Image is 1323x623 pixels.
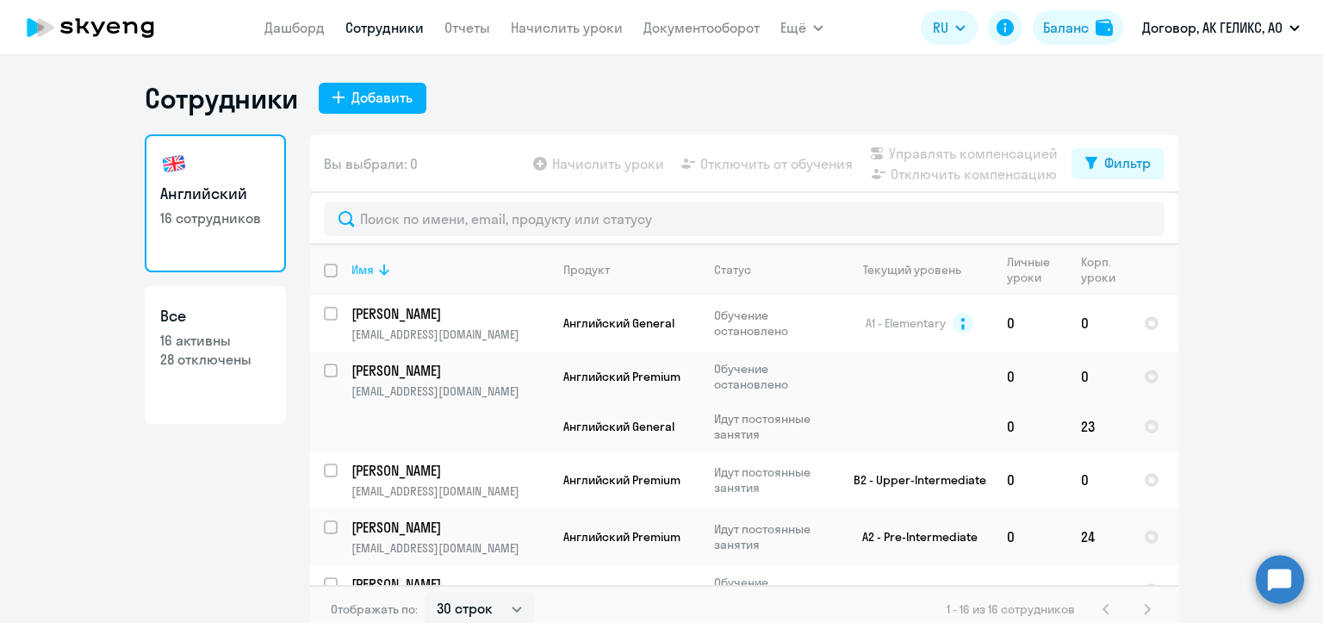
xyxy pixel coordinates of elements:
span: 1 - 16 из 16 сотрудников [947,601,1075,617]
td: A2 - Pre-Intermediate [833,508,993,565]
p: Обучение остановлено [714,361,832,392]
span: Английский Premium [563,529,680,545]
td: 0 [993,402,1067,452]
td: 24 [1067,508,1130,565]
td: 0 [993,508,1067,565]
a: Все16 активны28 отключены [145,286,286,424]
a: [PERSON_NAME] [351,575,549,594]
p: [PERSON_NAME] [351,461,546,480]
button: Договор, АК ГЕЛИКС, АО [1134,7,1308,48]
p: Договор, АК ГЕЛИКС, АО [1142,17,1283,38]
span: Ещё [780,17,806,38]
td: 0 [1067,452,1130,508]
p: [EMAIL_ADDRESS][DOMAIN_NAME] [351,327,549,342]
a: Начислить уроки [511,19,623,36]
span: A1 - Elementary [866,315,946,331]
div: Имя [351,262,549,277]
div: Текущий уровень [847,262,992,277]
h1: Сотрудники [145,81,298,115]
a: Дашборд [264,19,325,36]
h3: Все [160,305,270,327]
a: [PERSON_NAME] [351,304,549,323]
img: balance [1096,19,1113,36]
div: Корп. уроки [1081,254,1129,285]
a: [PERSON_NAME] [351,461,549,480]
span: Вы выбрали: 0 [324,153,418,174]
button: Ещё [780,10,823,45]
div: Продукт [563,262,610,277]
p: [PERSON_NAME] [351,518,546,537]
a: Английский16 сотрудников [145,134,286,272]
span: Отображать по: [331,601,418,617]
p: Идут постоянные занятия [714,464,832,495]
td: 0 [993,352,1067,402]
button: Добавить [319,83,426,114]
span: Английский Premium [563,583,680,598]
p: Идут постоянные занятия [714,521,832,552]
td: 23 [1067,402,1130,452]
p: [PERSON_NAME] [351,575,546,594]
span: RU [933,17,948,38]
div: Статус [714,262,751,277]
span: Английский Premium [563,472,680,488]
td: 0 [993,565,1067,615]
p: Обучение остановлено [714,308,832,339]
p: 16 активны [160,331,270,350]
a: Отчеты [444,19,490,36]
p: [PERSON_NAME] [351,361,546,380]
p: Обучение остановлено [714,575,832,606]
td: 0 [1067,565,1130,615]
span: Английский Premium [563,369,680,384]
a: [PERSON_NAME] [351,518,549,537]
p: Идут постоянные занятия [714,411,832,442]
h3: Английский [160,183,270,205]
p: 28 отключены [160,350,270,369]
button: Балансbalance [1033,10,1123,45]
div: Текущий уровень [863,262,961,277]
p: [EMAIL_ADDRESS][DOMAIN_NAME] [351,540,549,556]
span: Английский General [563,419,674,434]
p: [EMAIL_ADDRESS][DOMAIN_NAME] [351,483,549,499]
p: [EMAIL_ADDRESS][DOMAIN_NAME] [351,383,549,399]
p: 16 сотрудников [160,209,270,227]
div: Добавить [351,87,413,108]
td: 0 [1067,295,1130,352]
a: Сотрудники [345,19,424,36]
a: [PERSON_NAME] [351,361,549,380]
img: english [160,150,188,178]
td: 0 [993,452,1067,508]
button: RU [921,10,978,45]
input: Поиск по имени, email, продукту или статусу [324,202,1165,236]
span: Английский General [563,315,674,331]
div: Имя [351,262,374,277]
td: B2 - Upper-Intermediate [833,452,993,508]
div: Фильтр [1104,153,1151,173]
button: Фильтр [1071,148,1165,179]
td: 0 [1067,352,1130,402]
p: [PERSON_NAME] [351,304,546,323]
div: Баланс [1043,17,1089,38]
td: 0 [993,295,1067,352]
a: Документооборот [643,19,760,36]
div: Личные уроки [1007,254,1066,285]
